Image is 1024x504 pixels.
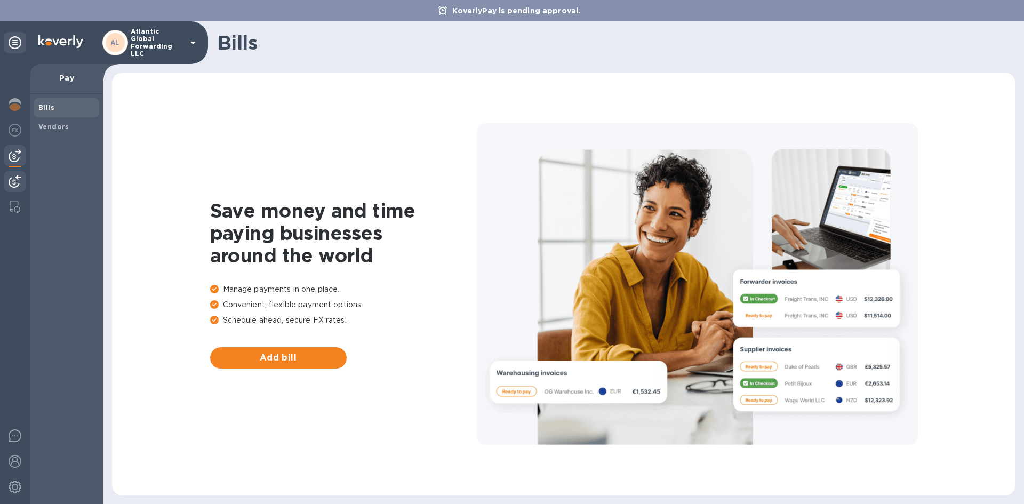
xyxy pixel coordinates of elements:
span: Add bill [219,351,338,364]
h1: Save money and time paying businesses around the world [210,199,477,267]
img: Logo [38,35,83,48]
img: Foreign exchange [9,124,21,137]
b: AL [110,38,120,46]
div: Unpin categories [4,32,26,53]
p: Convenient, flexible payment options. [210,299,477,310]
p: Schedule ahead, secure FX rates. [210,315,477,326]
button: Add bill [210,347,347,369]
p: Atlantic Global Forwarding LLC [131,28,184,58]
p: KoverlyPay is pending approval. [447,5,586,16]
b: Vendors [38,123,69,131]
b: Bills [38,103,54,111]
p: Pay [38,73,95,83]
h1: Bills [218,31,1007,54]
p: Manage payments in one place. [210,284,477,295]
